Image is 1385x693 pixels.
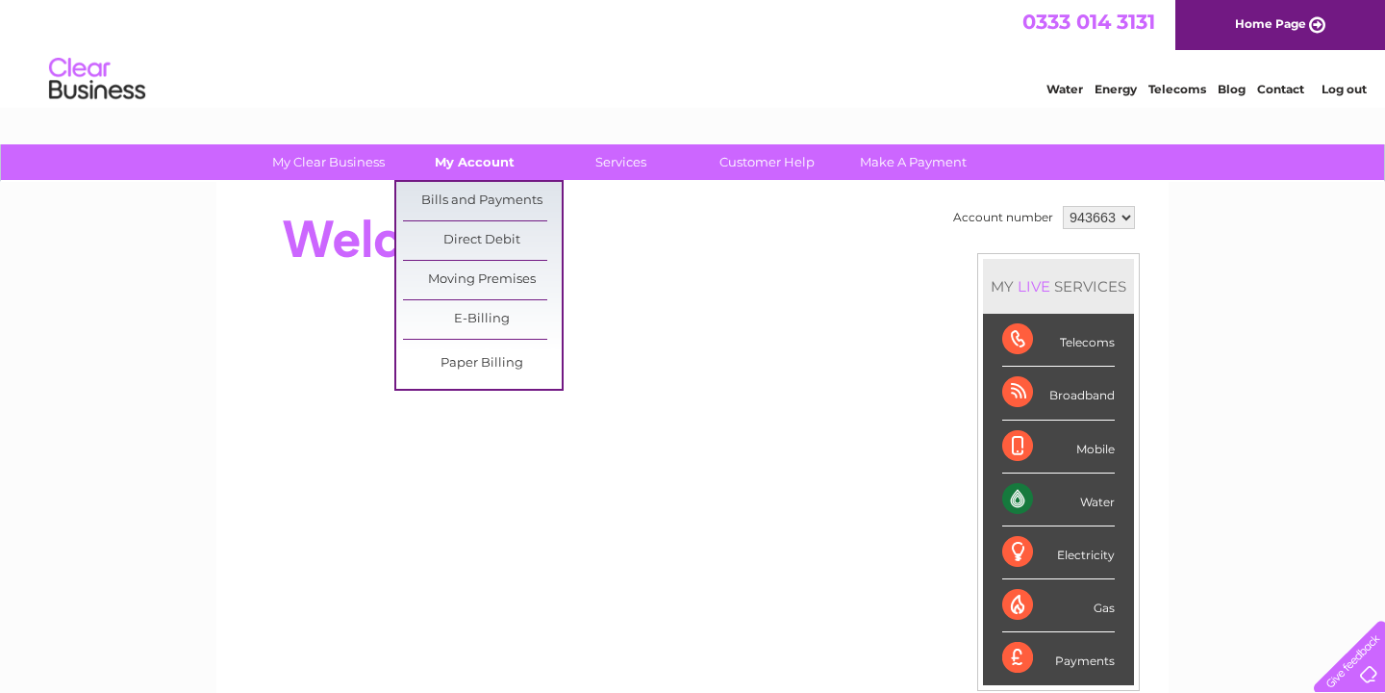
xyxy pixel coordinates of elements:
div: Water [1002,474,1115,526]
a: Contact [1257,82,1304,96]
a: My Account [395,144,554,180]
div: Telecoms [1002,314,1115,367]
div: Clear Business is a trading name of Verastar Limited (registered in [GEOGRAPHIC_DATA] No. 3667643... [239,11,1148,93]
div: Mobile [1002,421,1115,474]
a: Log out [1322,82,1367,96]
div: Gas [1002,579,1115,632]
a: Paper Billing [403,345,562,383]
td: Account number [948,201,1058,234]
a: Telecoms [1148,82,1206,96]
a: Water [1046,82,1083,96]
a: Bills and Payments [403,182,562,220]
a: Services [541,144,700,180]
a: E-Billing [403,300,562,339]
div: Electricity [1002,526,1115,579]
a: My Clear Business [249,144,408,180]
div: MY SERVICES [983,259,1134,314]
div: LIVE [1014,277,1054,295]
a: Energy [1095,82,1137,96]
a: Moving Premises [403,261,562,299]
a: Blog [1218,82,1246,96]
a: 0333 014 3131 [1022,10,1155,34]
img: logo.png [48,50,146,109]
a: Make A Payment [834,144,993,180]
div: Broadband [1002,367,1115,420]
a: Customer Help [688,144,846,180]
div: Payments [1002,632,1115,684]
a: Direct Debit [403,221,562,260]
